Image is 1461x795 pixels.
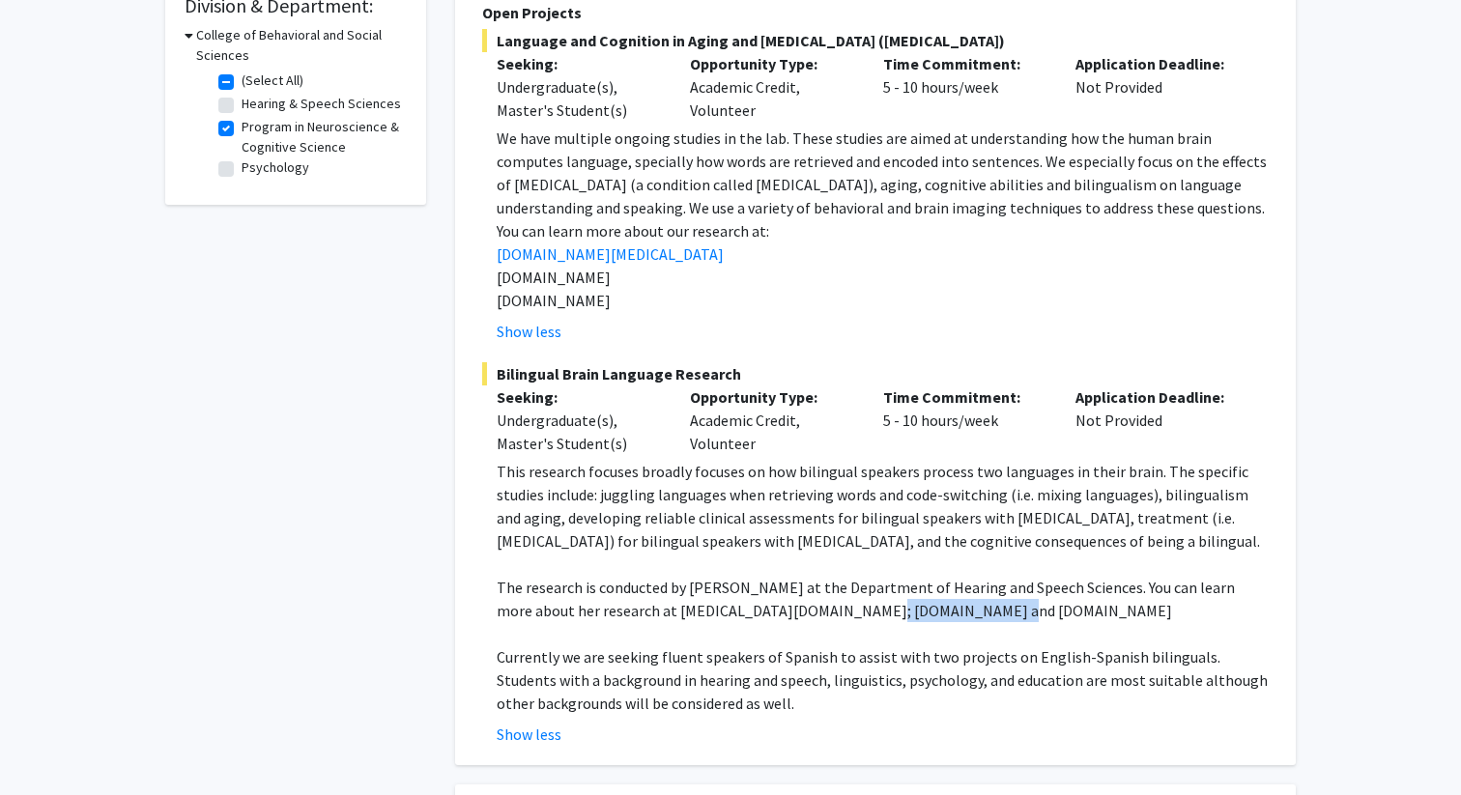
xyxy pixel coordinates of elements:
[242,94,401,114] label: Hearing & Speech Sciences
[1061,52,1254,122] div: Not Provided
[14,708,82,781] iframe: Chat
[497,289,1269,312] p: [DOMAIN_NAME]
[675,52,869,122] div: Academic Credit, Volunteer
[497,576,1269,622] p: The research is conducted by [PERSON_NAME] at the Department of Hearing and Speech Sciences. You ...
[497,52,661,75] p: Seeking:
[196,25,407,66] h3: College of Behavioral and Social Sciences
[675,385,869,455] div: Academic Credit, Volunteer
[497,75,661,122] div: Undergraduate(s), Master's Student(s)
[497,219,1269,242] p: You can learn more about our research at:
[497,320,561,343] button: Show less
[497,266,1269,289] p: [DOMAIN_NAME]
[883,52,1047,75] p: Time Commitment:
[883,385,1047,409] p: Time Commitment:
[482,29,1269,52] span: Language and Cognition in Aging and [MEDICAL_DATA] ([MEDICAL_DATA])
[690,52,854,75] p: Opportunity Type:
[497,723,561,746] button: Show less
[497,409,661,455] div: Undergraduate(s), Master's Student(s)
[1075,385,1240,409] p: Application Deadline:
[869,385,1062,455] div: 5 - 10 hours/week
[482,1,1269,24] p: Open Projects
[497,385,661,409] p: Seeking:
[690,385,854,409] p: Opportunity Type:
[1061,385,1254,455] div: Not Provided
[497,645,1269,715] p: Currently we are seeking fluent speakers of Spanish to assist with two projects on English-Spanis...
[497,127,1269,219] p: We have multiple ongoing studies in the lab. These studies are aimed at understanding how the hum...
[242,157,309,178] label: Psychology
[869,52,1062,122] div: 5 - 10 hours/week
[482,362,1269,385] span: Bilingual Brain Language Research
[497,244,724,264] a: [DOMAIN_NAME][MEDICAL_DATA]
[497,460,1269,553] p: This research focuses broadly focuses on how bilingual speakers process two languages in their br...
[1075,52,1240,75] p: Application Deadline:
[242,117,402,157] label: Program in Neuroscience & Cognitive Science
[242,71,303,91] label: (Select All)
